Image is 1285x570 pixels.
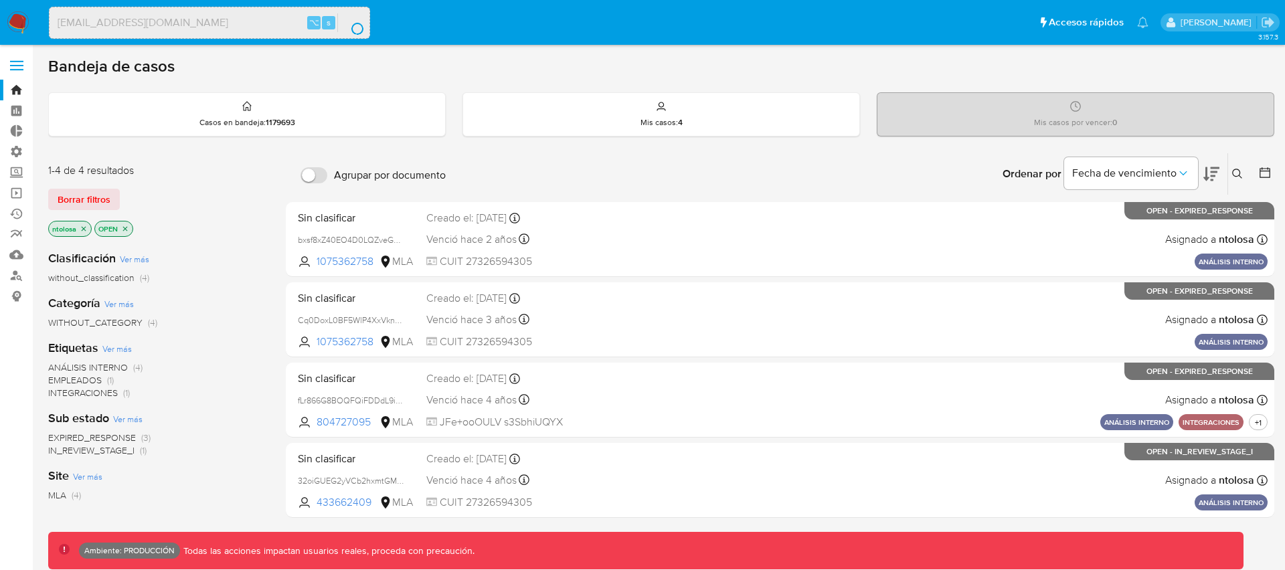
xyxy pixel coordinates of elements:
p: nicolas.tolosa@mercadolibre.com [1181,16,1256,29]
a: Salir [1261,15,1275,29]
button: search-icon [337,13,365,32]
span: ⌥ [309,16,319,29]
span: s [327,16,331,29]
span: Accesos rápidos [1049,15,1124,29]
input: Buscar usuario o caso... [50,14,369,31]
p: Ambiente: PRODUCCIÓN [84,548,175,553]
p: Todas las acciones impactan usuarios reales, proceda con precaución. [180,545,475,557]
a: Notificaciones [1137,17,1148,28]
